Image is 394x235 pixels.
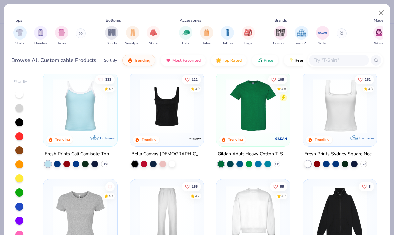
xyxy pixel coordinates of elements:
[373,26,387,46] div: filter for Women
[107,41,117,46] span: Shorts
[13,26,27,46] div: filter for Shirts
[211,55,247,66] button: Top Rated
[161,55,206,66] button: Most Favorited
[313,56,364,64] input: Try "T-Shirt"
[109,86,114,91] div: 4.7
[224,29,231,36] img: Bottles Image
[316,26,329,46] button: filter button
[374,41,386,46] span: Women
[150,29,157,36] img: Skirts Image
[166,58,171,63] img: most_fav.gif
[14,79,27,84] div: Filter By
[218,150,289,158] div: Gildan Adult Heavy Cotton T-Shirt
[373,26,387,46] button: filter button
[58,29,65,36] img: Tanks Image
[192,78,198,81] span: 122
[11,56,96,64] div: Browse All Customizable Products
[179,26,192,46] button: filter button
[281,193,286,199] div: 4.7
[55,26,68,46] button: filter button
[106,78,112,81] span: 233
[318,41,327,46] span: Gildan
[359,182,374,191] button: Like
[244,41,252,46] span: Bags
[106,17,121,23] div: Bottoms
[127,58,133,63] img: trending.gif
[276,28,286,38] img: Comfort Colors Image
[365,78,371,81] span: 262
[125,41,140,46] span: Sweatpants
[149,41,158,46] span: Skirts
[15,41,24,46] span: Shirts
[131,150,202,158] div: Bella Canvas [DEMOGRAPHIC_DATA]' Micro Ribbed Scoop Tank
[34,26,47,46] button: filter button
[244,29,252,36] img: Bags Image
[368,86,373,91] div: 4.8
[289,58,294,63] img: flash.gif
[281,86,286,91] div: 4.8
[318,28,328,38] img: Gildan Image
[221,26,234,46] div: filter for Bottles
[203,29,210,36] img: Totes Image
[294,41,309,46] span: Fresh Prints
[270,182,287,191] button: Like
[180,17,201,23] div: Accessories
[252,55,278,66] button: Price
[179,26,192,46] div: filter for Hats
[14,17,22,23] div: Tops
[361,162,366,166] span: + 14
[202,41,211,46] span: Totes
[195,193,200,199] div: 4.7
[223,58,242,63] span: Top Rated
[376,29,384,36] img: Women Image
[34,41,47,46] span: Hoodies
[223,79,283,133] img: db319196-8705-402d-8b46-62aaa07ed94f
[221,26,234,46] button: filter button
[137,79,197,133] img: 8af284bf-0d00-45ea-9003-ce4b9a3194ad
[108,29,116,36] img: Shorts Image
[294,26,309,46] div: filter for Fresh Prints
[50,79,111,133] img: a25d9891-da96-49f3-a35e-76288174bf3a
[34,26,47,46] div: filter for Hoodies
[268,75,287,84] button: Like
[242,26,255,46] button: filter button
[182,29,190,36] img: Hats Image
[295,58,330,63] span: Fresh Prints Flash
[304,150,375,158] div: Fresh Prints Sydney Square Neck Tank Top
[359,136,373,140] span: Exclusive
[147,26,160,46] div: filter for Skirts
[104,57,117,63] div: Sort By
[55,26,68,46] div: filter for Tanks
[273,41,288,46] span: Comfort Colors
[105,26,118,46] button: filter button
[182,182,201,191] button: Like
[374,17,390,23] div: Made For
[134,58,150,63] span: Trending
[222,41,233,46] span: Bottles
[284,55,361,66] button: Fresh Prints Flash
[294,26,309,46] button: filter button
[129,29,136,36] img: Sweatpants Image
[192,185,198,188] span: 155
[242,26,255,46] div: filter for Bags
[95,75,115,84] button: Like
[274,17,287,23] div: Brands
[200,26,213,46] button: filter button
[369,185,371,188] span: 8
[102,162,107,166] span: + 16
[182,75,201,84] button: Like
[355,75,374,84] button: Like
[274,162,279,166] span: + 44
[109,193,114,199] div: 4.7
[147,26,160,46] button: filter button
[280,185,284,188] span: 55
[172,58,201,63] span: Most Favorited
[375,7,388,19] button: Close
[216,58,221,63] img: TopRated.gif
[122,55,155,66] button: Trending
[105,26,118,46] div: filter for Shorts
[100,136,114,140] span: Exclusive
[273,26,288,46] button: filter button
[16,29,24,36] img: Shirts Image
[316,26,329,46] div: filter for Gildan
